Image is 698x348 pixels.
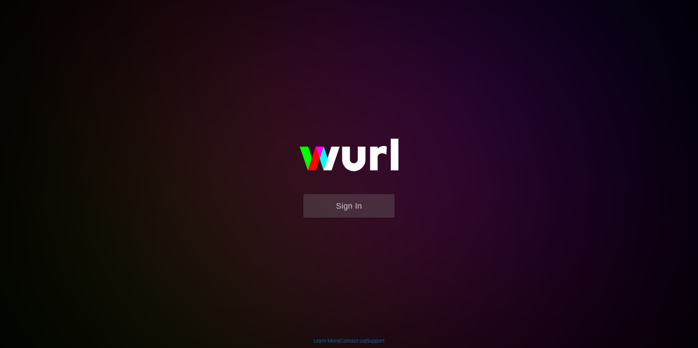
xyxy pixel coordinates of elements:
a: Support [367,338,385,344]
button: Sign In [303,194,395,218]
img: wurl-logo-on-black-223613ac3d8ba8fe6dc639794a292ebdb59501304c7dfd60c99c58986ef67473.svg [276,123,422,194]
a: Learn More [314,338,339,344]
div: | | [314,337,385,344]
a: Contact Us [340,338,365,344]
